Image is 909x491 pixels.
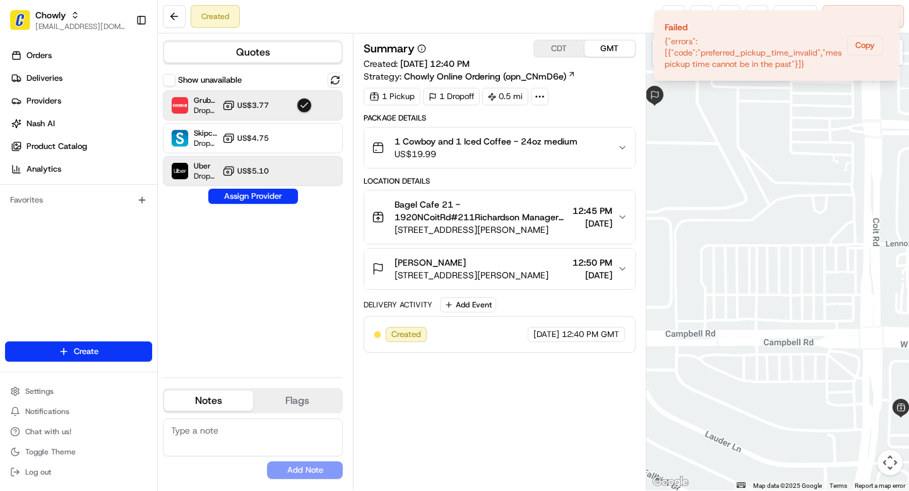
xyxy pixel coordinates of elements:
[27,50,52,61] span: Orders
[215,124,230,139] button: Start new chat
[665,36,842,70] div: {"errors":[{"code":"preferred_pickup_time_invalid","message":"Preferred pickup time cannot be in ...
[25,467,51,477] span: Log out
[5,341,152,362] button: Create
[5,136,157,157] a: Product Catalog
[194,171,217,181] span: Dropoff ETA 15 minutes
[391,329,421,340] span: Created
[13,121,35,143] img: 1736555255976-a54dd68f-1ca7-489b-9aae-adbdc363a1c4
[107,283,117,293] div: 💻
[57,133,174,143] div: We're available if you need us!
[364,249,634,289] button: [PERSON_NAME][STREET_ADDRESS][PERSON_NAME]12:50 PM[DATE]
[364,113,635,123] div: Package Details
[177,230,203,240] span: [DATE]
[172,97,188,114] img: Grubhub
[39,230,167,240] span: [PERSON_NAME] [PERSON_NAME]
[253,391,342,411] button: Flags
[364,57,470,70] span: Created:
[164,42,342,62] button: Quotes
[27,163,61,175] span: Analytics
[423,88,480,105] div: 1 Dropoff
[27,118,55,129] span: Nash AI
[194,161,217,171] span: Uber
[533,329,559,340] span: [DATE]
[5,114,157,134] a: Nash AI
[364,127,634,168] button: 1 Cowboy and 1 Iced Coffee - 24oz mediumUS$19.99
[25,427,71,437] span: Chat with us!
[482,88,528,105] div: 0.5 mi
[27,141,87,152] span: Product Catalog
[440,297,496,312] button: Add Event
[25,447,76,457] span: Toggle Theme
[194,138,217,148] span: Dropoff ETA 21 minutes
[650,474,691,490] a: Open this area in Google Maps (opens a new window)
[10,10,30,30] img: Chowly
[237,166,269,176] span: US$5.10
[395,269,549,281] span: [STREET_ADDRESS][PERSON_NAME]
[5,68,157,88] a: Deliveries
[57,121,207,133] div: Start new chat
[194,105,217,115] span: Dropoff ETA 28 minutes
[573,204,612,217] span: 12:45 PM
[126,313,153,322] span: Pylon
[25,406,69,417] span: Notifications
[5,91,157,111] a: Providers
[25,196,35,206] img: 1736555255976-a54dd68f-1ca7-489b-9aae-adbdc363a1c4
[400,58,470,69] span: [DATE] 12:40 PM
[364,88,420,105] div: 1 Pickup
[5,382,152,400] button: Settings
[753,482,822,489] span: Map data ©2025 Google
[395,148,578,160] span: US$19.99
[35,9,66,21] button: Chowly
[13,13,38,38] img: Nash
[395,223,567,236] span: [STREET_ADDRESS][PERSON_NAME]
[877,450,903,475] button: Map camera controls
[5,45,157,66] a: Orders
[404,70,566,83] span: Chowly Online Ordering (opn_CNmD6e)
[364,70,576,83] div: Strategy:
[25,386,54,396] span: Settings
[847,35,883,56] button: Copy
[25,282,97,295] span: Knowledge Base
[5,403,152,420] button: Notifications
[222,165,269,177] button: US$5.10
[89,312,153,322] a: Powered byPylon
[237,133,269,143] span: US$4.75
[534,40,585,57] button: CDT
[194,95,217,105] span: Grubhub
[665,21,842,33] div: Failed
[194,128,217,138] span: Skipcart (Chowly)
[573,269,612,281] span: [DATE]
[364,191,634,244] button: Bagel Cafe 21 - 1920NCoitRd#211Richardson Manager Manager[STREET_ADDRESS][PERSON_NAME]12:45 PM[DATE]
[573,256,612,269] span: 12:50 PM
[585,40,635,57] button: GMT
[105,196,109,206] span: •
[364,43,415,54] h3: Summary
[170,230,174,240] span: •
[5,5,131,35] button: ChowlyChowly[EMAIL_ADDRESS][DOMAIN_NAME]
[395,198,567,223] span: Bagel Cafe 21 - 1920NCoitRd#211Richardson Manager Manager
[222,99,269,112] button: US$3.77
[35,21,126,32] button: [EMAIL_ADDRESS][DOMAIN_NAME]
[33,81,208,95] input: Clear
[8,277,102,300] a: 📗Knowledge Base
[27,95,61,107] span: Providers
[102,277,208,300] a: 💻API Documentation
[237,100,269,110] span: US$3.77
[404,70,576,83] a: Chowly Online Ordering (opn_CNmD6e)
[13,283,23,293] div: 📗
[562,329,619,340] span: 12:40 PM GMT
[737,482,746,488] button: Keyboard shortcuts
[5,463,152,481] button: Log out
[5,159,157,179] a: Analytics
[178,74,242,86] label: Show unavailable
[13,218,33,238] img: Shah Alam
[364,176,635,186] div: Location Details
[172,130,188,146] img: Skipcart (Chowly)
[196,162,230,177] button: See all
[855,482,905,489] a: Report a map error
[5,443,152,461] button: Toggle Theme
[27,73,62,84] span: Deliveries
[650,474,691,490] img: Google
